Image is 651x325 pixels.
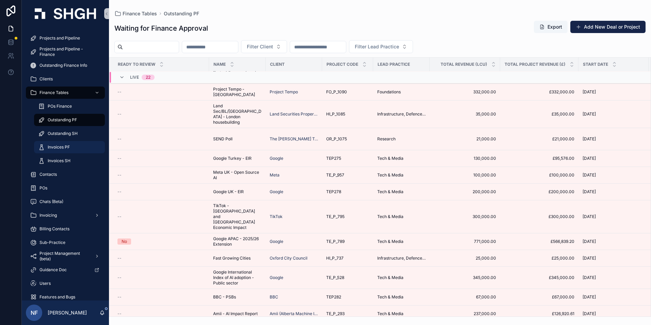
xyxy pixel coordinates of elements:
[117,256,122,261] span: --
[326,275,344,280] span: TE_P_528
[270,239,283,244] a: Google
[213,103,261,125] a: Land Sec/BL/[GEOGRAPHIC_DATA] - London housebuilding
[117,136,122,142] span: --
[377,275,403,280] span: Tech & Media
[34,100,105,112] a: POs Finance
[117,214,205,219] a: --
[326,256,344,261] span: HI_P_737
[327,62,358,67] span: Project Code
[26,291,105,303] a: Features and Bugs
[326,214,369,219] a: TE_P_795
[377,136,396,142] span: Research
[583,275,596,280] span: [DATE]
[39,46,98,57] span: Projects and Pipeline - Finance
[583,136,596,142] span: [DATE]
[117,189,122,195] span: --
[326,136,369,142] a: OR_P_1075
[504,294,574,300] span: £67,000.00
[270,62,285,67] span: Client
[270,136,318,142] span: The [PERSON_NAME] Trust
[270,111,318,117] a: Land Securities Properties Ltd
[213,311,261,316] a: Amii - AI Impact Report
[270,89,298,95] a: Project Tempo
[504,214,574,219] a: £300,000.00
[377,156,403,161] span: Tech & Media
[270,89,318,95] a: Project Tempo
[434,189,496,195] a: 200,000.00
[146,75,150,80] div: 22
[270,172,280,178] span: Meta
[270,275,283,280] a: Google
[270,214,283,219] a: TikTok
[434,275,496,280] span: 345,000.00
[377,256,426,261] a: Infrastructure, Defence, Industrial, Transport
[434,156,496,161] a: 130,000.00
[213,136,261,142] a: SEND Poll
[377,214,426,219] a: Tech & Media
[213,269,261,286] a: Google International Index of AI adoption - Public sector
[583,89,596,95] span: [DATE]
[48,309,87,316] p: [PERSON_NAME]
[114,24,208,33] h1: Waiting for Finance Approval
[326,156,341,161] span: TEP275
[377,89,426,95] a: Foundations
[377,111,426,117] span: Infrastructure, Defence, Industrial, Transport
[504,136,574,142] span: £21,000.00
[377,311,403,316] span: Tech & Media
[570,21,646,33] button: Add New Deal or Project
[434,311,496,316] a: 237,000.00
[213,156,261,161] a: Google Turkey - EIR
[213,136,233,142] span: SEND Poll
[117,214,122,219] span: --
[504,239,574,244] span: £566,839.20
[39,294,75,300] span: Features and Bugs
[39,185,47,191] span: POs
[441,62,487,67] span: Total Revenue (LCU)
[35,8,96,19] img: App logo
[326,275,369,280] a: TE_P_528
[26,87,105,99] a: Finance Tables
[26,168,105,181] a: Contacts
[583,239,596,244] span: [DATE]
[583,62,608,67] span: Start Date
[117,238,205,245] a: No
[213,87,261,97] span: Project Tempo - [GEOGRAPHIC_DATA]
[326,89,347,95] span: FO_P_1090
[213,170,261,181] a: Meta UK - Open Source AI
[583,311,596,316] span: [DATE]
[326,136,347,142] span: OR_P_1075
[434,111,496,117] a: 35,000.00
[122,238,127,245] div: No
[22,27,109,300] div: scrollable content
[117,111,122,117] span: --
[504,111,574,117] span: £35,000.00
[326,311,345,316] span: TE_P_293
[583,136,645,142] a: [DATE]
[39,35,80,41] span: Projects and Pipeline
[504,275,574,280] span: £345,000.00
[583,256,596,261] span: [DATE]
[583,239,645,244] a: [DATE]
[377,275,426,280] a: Tech & Media
[39,76,53,82] span: Clients
[26,209,105,221] a: Invoicing
[504,156,574,161] span: £95,576.00
[213,189,244,195] span: Google UK - EIR
[583,189,645,195] a: [DATE]
[117,311,205,316] a: --
[270,256,307,261] span: Oxford City Council
[504,89,574,95] a: £332,000.00
[504,189,574,195] span: £200,000.00
[270,189,283,195] span: Google
[270,189,318,195] a: Google
[434,214,496,219] span: 300,000.00
[504,172,574,178] a: £100,000.00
